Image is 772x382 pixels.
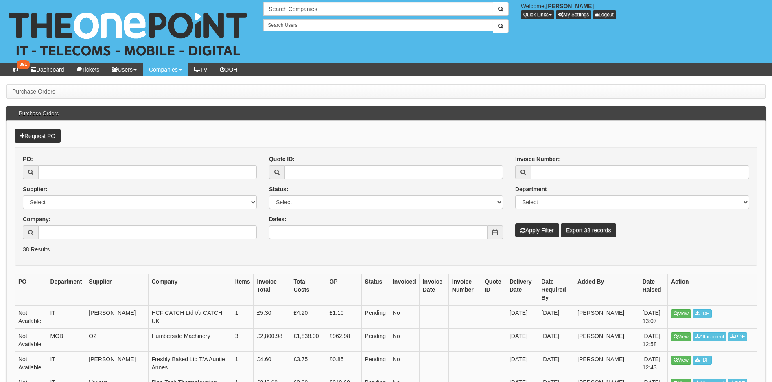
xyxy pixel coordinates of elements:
[419,274,448,306] th: Invoice Date
[15,306,47,329] td: Not Available
[326,306,361,329] td: £1.10
[254,274,290,306] th: Invoice Total
[254,352,290,375] td: £4.60
[47,329,85,352] td: MOB
[23,215,50,223] label: Company:
[15,129,61,143] a: Request PO
[263,2,493,16] input: Search Companies
[538,352,574,375] td: [DATE]
[148,306,232,329] td: HCF CATCH Ltd t/a CATCH UK
[148,329,232,352] td: Humberside Machinery
[232,274,254,306] th: Items
[23,155,33,163] label: PO:
[693,332,727,341] a: Attachment
[671,332,691,341] a: View
[232,329,254,352] td: 3
[85,306,148,329] td: [PERSON_NAME]
[361,274,389,306] th: Status
[389,352,419,375] td: No
[538,274,574,306] th: Date Required By
[214,63,244,76] a: OOH
[515,223,559,237] button: Apply Filter
[538,306,574,329] td: [DATE]
[85,352,148,375] td: [PERSON_NAME]
[326,274,361,306] th: GP
[506,274,538,306] th: Delivery Date
[326,352,361,375] td: £0.85
[70,63,106,76] a: Tickets
[521,10,554,19] button: Quick Links
[148,352,232,375] td: Freshly Baked Ltd T/A Auntie Annes
[728,332,747,341] a: PDF
[15,274,47,306] th: PO
[448,274,481,306] th: Invoice Number
[538,329,574,352] td: [DATE]
[290,352,326,375] td: £3.75
[574,306,639,329] td: [PERSON_NAME]
[85,274,148,306] th: Supplier
[47,306,85,329] td: IT
[23,185,48,193] label: Supplier:
[15,329,47,352] td: Not Available
[574,329,639,352] td: [PERSON_NAME]
[671,356,691,365] a: View
[556,10,592,19] a: My Settings
[326,329,361,352] td: £962.98
[269,215,286,223] label: Dates:
[47,352,85,375] td: IT
[15,352,47,375] td: Not Available
[361,306,389,329] td: Pending
[639,274,667,306] th: Date Raised
[593,10,616,19] a: Logout
[361,352,389,375] td: Pending
[15,107,63,120] h3: Purchase Orders
[148,274,232,306] th: Company
[389,329,419,352] td: No
[693,309,712,318] a: PDF
[290,306,326,329] td: £4.20
[574,274,639,306] th: Added By
[515,155,560,163] label: Invoice Number:
[389,306,419,329] td: No
[506,306,538,329] td: [DATE]
[254,329,290,352] td: £2,800.98
[290,274,326,306] th: Total Costs
[188,63,214,76] a: TV
[269,185,288,193] label: Status:
[639,329,667,352] td: [DATE] 12:58
[561,223,617,237] a: Export 38 records
[506,352,538,375] td: [DATE]
[693,356,712,365] a: PDF
[143,63,188,76] a: Companies
[481,274,506,306] th: Quote ID
[506,329,538,352] td: [DATE]
[361,329,389,352] td: Pending
[12,87,55,96] li: Purchase Orders
[574,352,639,375] td: [PERSON_NAME]
[515,185,547,193] label: Department
[269,155,295,163] label: Quote ID:
[668,274,757,306] th: Action
[105,63,143,76] a: Users
[17,60,30,69] span: 391
[85,329,148,352] td: O2
[389,274,419,306] th: Invoiced
[639,306,667,329] td: [DATE] 13:07
[232,352,254,375] td: 1
[232,306,254,329] td: 1
[290,329,326,352] td: £1,838.00
[671,309,691,318] a: View
[24,63,70,76] a: Dashboard
[639,352,667,375] td: [DATE] 12:43
[23,245,749,253] p: 38 Results
[515,2,772,19] div: Welcome,
[254,306,290,329] td: £5.30
[263,19,493,31] input: Search Users
[47,274,85,306] th: Department
[546,3,594,9] b: [PERSON_NAME]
